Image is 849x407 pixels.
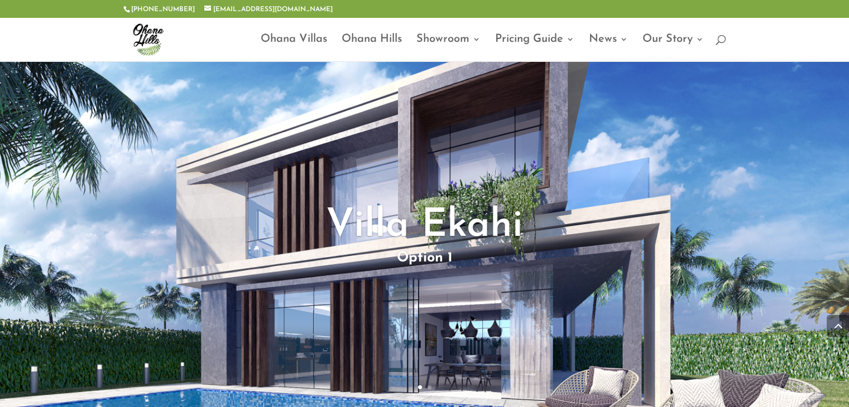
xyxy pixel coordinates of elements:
a: Pricing Guide [495,35,574,61]
img: ohana-hills [126,17,170,61]
a: [PHONE_NUMBER] [131,6,195,13]
a: [EMAIL_ADDRESS][DOMAIN_NAME] [204,6,333,13]
a: Ohana Hills [342,35,402,61]
a: 2 [428,385,431,389]
a: Showroom [416,35,481,61]
a: Ohana Villas [261,35,327,61]
p: Option 1 [111,251,738,265]
h1: Villa Ekahi [111,207,738,251]
a: Our Story [642,35,704,61]
a: News [589,35,628,61]
a: 1 [418,385,422,389]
